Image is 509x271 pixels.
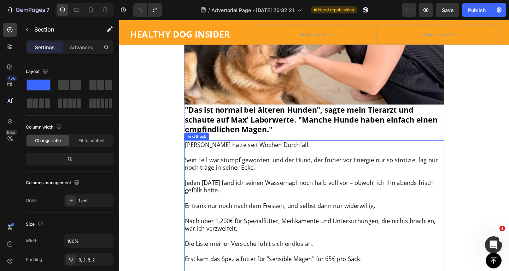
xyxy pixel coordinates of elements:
[208,6,210,14] span: /
[211,6,294,14] span: Advertorial Page - [DATE] 20:32:21
[70,44,94,51] p: Advanced
[442,7,454,13] span: Save
[26,256,42,263] div: Padding
[26,238,37,244] div: Width
[26,197,37,204] div: Order
[119,20,509,271] iframe: To enrich screen reader interactions, please activate Accessibility in Grammarly extension settings
[27,154,112,164] div: 12
[7,75,17,81] div: 450
[78,137,105,144] span: Fit to content
[46,6,49,14] p: 7
[468,6,486,14] div: Publish
[318,7,354,13] span: Need republishing
[35,137,61,144] span: Change ratio
[26,67,49,77] div: Layout
[35,44,55,51] p: Settings
[64,235,113,247] input: Auto
[78,198,112,204] div: 1 col
[26,178,81,188] div: Columns management
[78,257,112,263] div: 8, 2, 8, 2
[485,236,502,253] iframe: Intercom live chat
[462,3,492,17] button: Publish
[499,226,505,231] span: 1
[34,25,92,34] p: Section
[5,130,17,135] div: Beta
[26,220,45,229] div: Size
[26,123,63,132] div: Column width
[3,3,53,17] button: 7
[133,3,162,17] div: Undo/Redo
[436,3,459,17] button: Save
